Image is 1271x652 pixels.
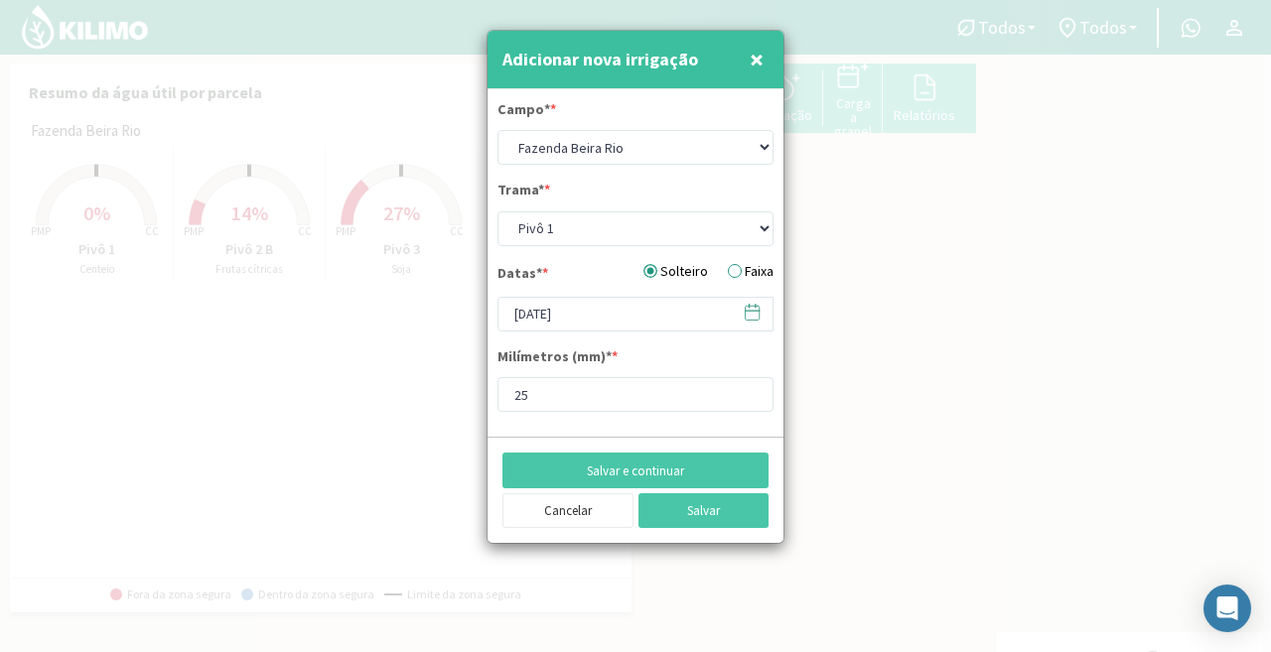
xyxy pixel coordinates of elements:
[497,264,542,282] font: Datas*
[638,493,770,528] button: Salvar
[745,262,774,280] font: Faixa
[497,181,544,198] font: Trama*
[502,493,634,528] button: Cancelar
[497,100,550,118] font: Campo*
[745,40,769,79] button: Fechar
[497,347,612,365] font: Milímetros (mm)*
[502,453,769,487] button: Salvar e continuar
[687,502,720,519] font: Salvar
[544,502,592,519] font: Cancelar
[750,43,764,75] font: ×
[587,462,684,479] font: Salvar e continuar
[1203,585,1251,632] div: Abra o Intercom Messenger
[660,262,708,280] font: Solteiro
[502,48,698,70] font: Adicionar nova irrigação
